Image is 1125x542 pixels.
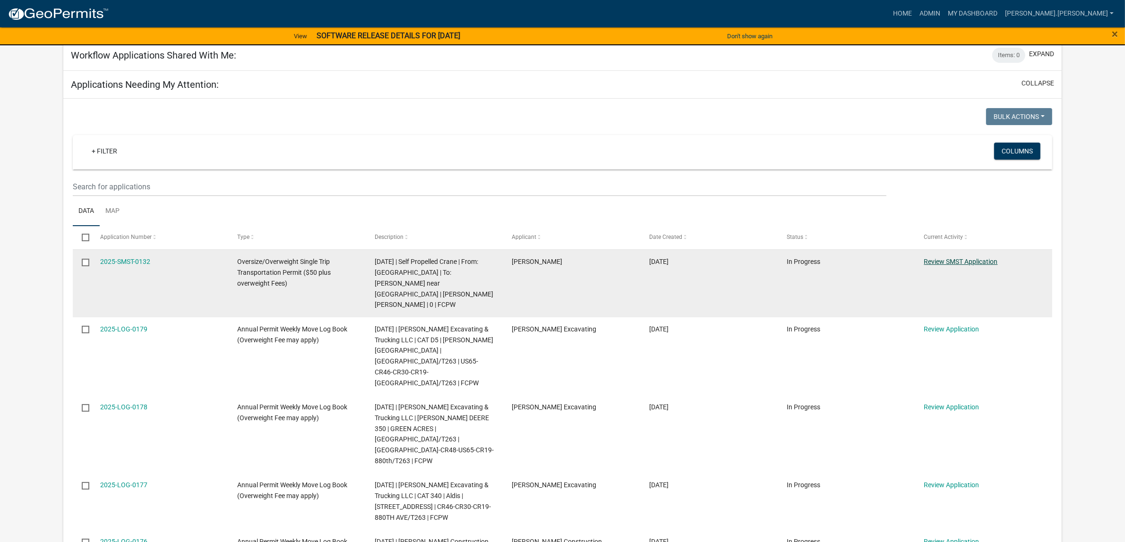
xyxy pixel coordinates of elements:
span: 09/04/2025 [649,481,669,489]
span: Annual Permit Weekly Move Log Book (Overweight Fee may apply) [237,325,347,344]
span: Jensen Excavating [512,325,597,333]
span: 09/04/2025 [649,403,669,411]
span: Jensen Excavating [512,481,597,489]
span: In Progress [787,481,820,489]
datatable-header-cell: Description [366,226,503,249]
span: In Progress [787,325,820,333]
datatable-header-cell: Select [73,226,91,249]
strong: SOFTWARE RELEASE DETAILS FOR [DATE] [317,31,460,40]
button: Don't show again [723,28,776,44]
div: Items: 0 [992,48,1025,63]
datatable-header-cell: Status [778,226,915,249]
span: In Progress [787,258,820,265]
span: Status [787,234,803,240]
span: Application Number [100,234,152,240]
span: 09/04/2025 | Jensen Excavating & Trucking LLC | JOHN DEERE 350 | GREEN ACRES | 880TH AVE/T263 | E... [375,403,494,465]
span: Jason Ree [512,258,563,265]
span: Annual Permit Weekly Move Log Book (Overweight Fee may apply) [237,403,347,422]
span: In Progress [787,403,820,411]
span: 09/04/2025 | Jensen Excavating & Trucking LLC | CAT 340 | Aldis | 880TH AVE/T263 | CR46-CR30-CR19... [375,481,491,521]
a: Home [889,5,916,23]
span: Date Created [649,234,682,240]
span: 09/08/2025 [649,258,669,265]
a: Review Application [924,403,979,411]
datatable-header-cell: Current Activity [915,226,1052,249]
span: Applicant [512,234,537,240]
a: Review Application [924,325,979,333]
a: [PERSON_NAME].[PERSON_NAME] [1001,5,1117,23]
a: + Filter [84,143,125,160]
datatable-header-cell: Applicant [503,226,640,249]
h5: Applications Needing My Attention: [71,79,219,90]
datatable-header-cell: Date Created [640,226,778,249]
a: Map [100,196,125,227]
a: 2025-LOG-0178 [100,403,147,411]
span: 09/10/2025 | Self Propelled Crane | From: Grand Meadow | To: Culver near Myrtle | Jason Ree- Meye... [375,258,493,308]
a: 2025-LOG-0177 [100,481,147,489]
button: collapse [1022,78,1054,88]
button: Close [1112,28,1118,40]
datatable-header-cell: Application Number [91,226,228,249]
span: 09/04/2025 [649,325,669,333]
span: Description [375,234,404,240]
span: Oversize/Overweight Single Trip Transportation Permit ($50 plus overweight Fees) [237,258,331,287]
span: × [1112,27,1118,41]
a: Data [73,196,100,227]
span: 09/04/2025 | Jensen Excavating & Trucking LLC | CAT D5 | Eberhart ST | 880TH AVE/T263 | US65-CR46... [375,325,493,387]
a: 2025-SMST-0132 [100,258,150,265]
a: View [290,28,311,44]
h5: Workflow Applications Shared With Me: [71,50,236,61]
span: Jensen Excavating [512,403,597,411]
a: Review Application [924,481,979,489]
button: expand [1029,49,1054,59]
a: My Dashboard [944,5,1001,23]
span: Current Activity [924,234,963,240]
input: Search for applications [73,177,886,196]
datatable-header-cell: Type [228,226,366,249]
button: Bulk Actions [986,108,1052,125]
span: Type [237,234,249,240]
a: 2025-LOG-0179 [100,325,147,333]
button: Columns [994,143,1040,160]
a: Review SMST Application [924,258,998,265]
span: Annual Permit Weekly Move Log Book (Overweight Fee may apply) [237,481,347,500]
a: Admin [916,5,944,23]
